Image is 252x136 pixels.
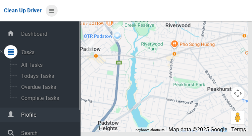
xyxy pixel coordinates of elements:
[110,22,123,38] div: 12 Davies Road, PADSTOW NSW 2211<br>Status : AssignedToRoute<br><a href="/driver/booking/479711/c...
[231,111,245,124] button: Drag Pegman onto the map to open Street View
[231,87,245,100] button: Map camera controls
[19,49,81,55] span: Tasks
[109,28,123,44] div: 52 Banks Street, PADSTOW NSW 2211<br>Status : AssignedToRoute<br><a href="/driver/booking/480851/...
[4,6,42,16] a: Clean Up Driver
[168,126,227,133] span: Map data ©2025 Google
[19,84,75,90] span: Overdue Tasks
[19,73,75,79] span: Todays Tasks
[19,31,81,37] span: Dashboard
[231,126,246,133] a: Terms (opens in new tab)
[19,95,75,101] span: Complete Tasks
[83,38,97,54] div: 4 Heindrich Avenue, PADSTOW NSW 2211<br>Status : AssignedToRoute<br><a href="/driver/booking/4361...
[4,7,42,14] span: Clean Up Driver
[19,62,75,68] span: All Tasks
[19,112,81,118] span: Profile
[101,18,114,35] div: 3/62 Iberia Street, PADSTOW NSW 2211<br>Status : AssignedToRoute<br><a href="/driver/booking/4795...
[136,128,164,132] button: Keyboard shortcuts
